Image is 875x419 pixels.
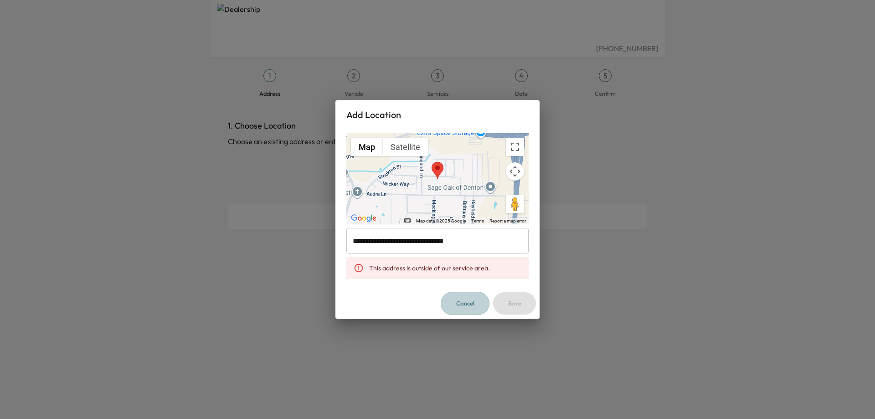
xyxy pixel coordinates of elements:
[335,100,540,129] h2: Add Location
[416,218,466,223] span: Map data ©2025 Google
[506,162,524,181] button: Map camera controls
[349,212,379,224] img: Google
[471,218,484,223] a: Terms (opens in new tab)
[506,138,524,156] button: Toggle fullscreen view
[489,218,526,223] a: Report a map error
[349,212,379,224] a: Open this area in Google Maps (opens a new window)
[404,218,411,222] button: Keyboard shortcuts
[506,195,524,213] button: Drag Pegman onto the map to open Street View
[351,138,383,156] button: Show street map
[441,292,489,315] button: Cancel
[369,260,490,276] div: This address is outside of our service area.
[383,138,428,156] button: Show satellite imagery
